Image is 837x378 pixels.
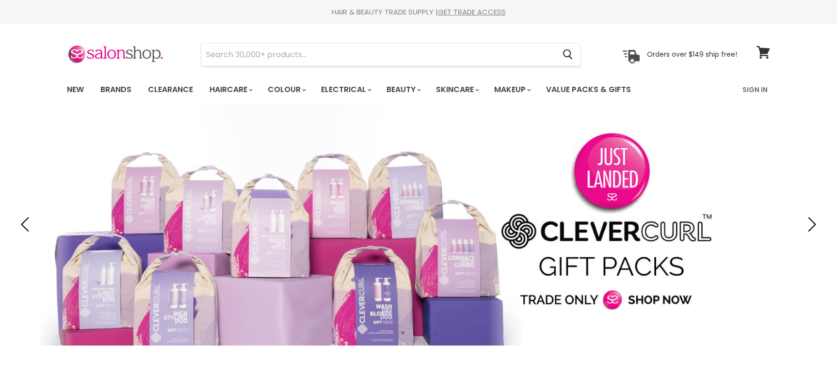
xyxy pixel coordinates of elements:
a: Clearance [141,79,200,100]
button: Search [555,44,580,66]
a: Makeup [487,79,537,100]
a: Beauty [379,79,427,100]
form: Product [201,43,581,66]
ul: Main menu [60,76,688,104]
li: Page dot 2 [412,331,415,334]
div: HAIR & BEAUTY TRADE SUPPLY | [55,7,782,17]
a: Brands [93,79,139,100]
input: Search [201,44,555,66]
p: Orders over $149 ship free! [647,50,737,59]
li: Page dot 4 [433,331,436,334]
button: Next [801,215,820,234]
li: Page dot 1 [401,331,404,334]
a: GET TRADE ACCESS [438,7,506,17]
nav: Main [55,76,782,104]
a: Sign In [737,79,773,100]
a: Colour [260,79,312,100]
li: Page dot 3 [422,331,426,334]
a: Electrical [314,79,377,100]
a: Skincare [429,79,485,100]
a: Value Packs & Gifts [539,79,638,100]
button: Previous [17,215,36,234]
a: Haircare [202,79,258,100]
a: New [60,79,91,100]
